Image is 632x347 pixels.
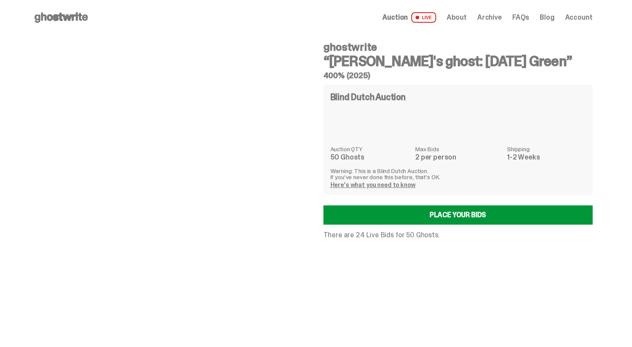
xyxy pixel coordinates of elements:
a: FAQs [512,14,529,21]
dd: 50 Ghosts [330,154,410,161]
dd: 1-2 Weeks [507,154,585,161]
dt: Auction QTY [330,146,410,152]
h4: ghostwrite [323,42,593,52]
a: Account [565,14,593,21]
p: There are 24 Live Bids for 50 Ghosts. [323,232,593,239]
dt: Max Bids [415,146,502,152]
dd: 2 per person [415,154,502,161]
h5: 400% (2025) [323,72,593,80]
a: Place your Bids [323,205,593,225]
a: Here's what you need to know [330,181,416,189]
a: Blog [540,14,554,21]
a: Auction LIVE [382,12,436,23]
h3: “[PERSON_NAME]'s ghost: [DATE] Green” [323,54,593,68]
span: LIVE [411,12,436,23]
span: Auction [382,14,408,21]
a: About [447,14,467,21]
p: Warning: This is a Blind Dutch Auction. If you’ve never done this before, that’s OK. [330,168,586,180]
a: Archive [477,14,502,21]
h4: Blind Dutch Auction [330,93,406,101]
dt: Shipping [507,146,585,152]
